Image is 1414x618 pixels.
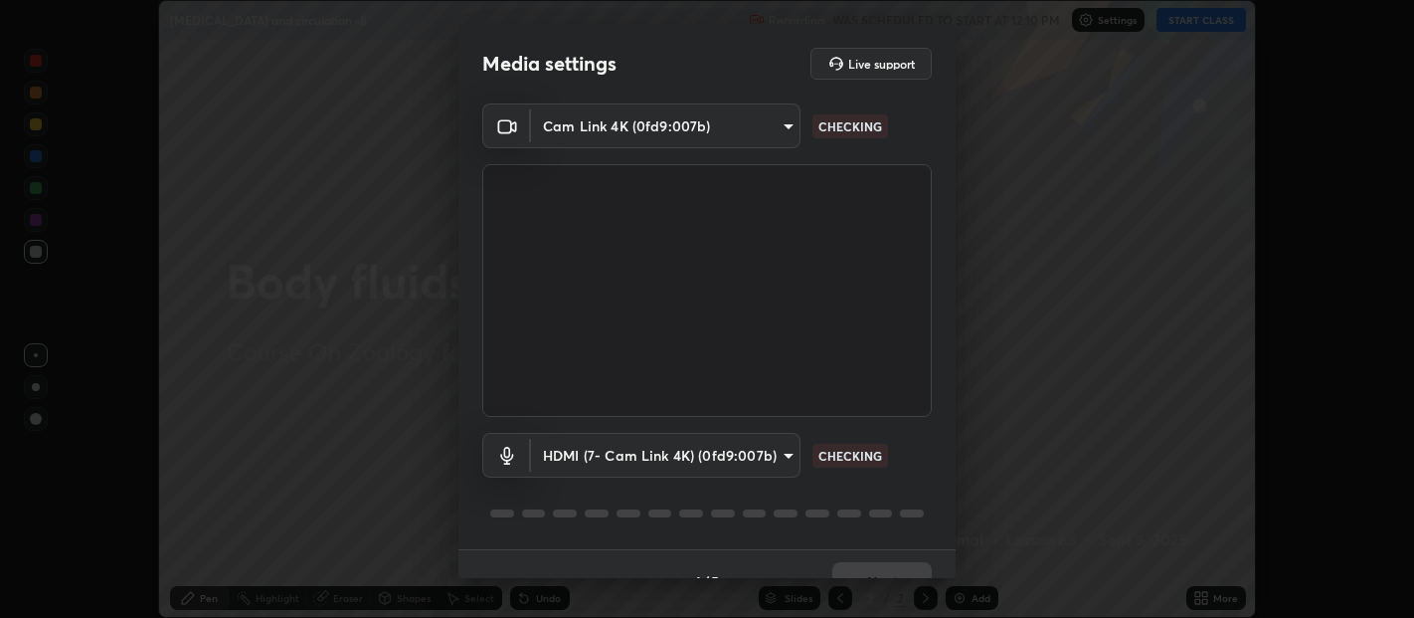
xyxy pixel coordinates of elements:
p: CHECKING [818,117,882,135]
h5: Live support [848,58,915,70]
h4: 5 [711,571,719,592]
div: Cam Link 4K (0fd9:007b) [531,433,800,478]
div: Cam Link 4K (0fd9:007b) [531,103,800,148]
h2: Media settings [482,51,617,77]
p: CHECKING [818,447,882,465]
h4: 1 [695,571,701,592]
h4: / [703,571,709,592]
